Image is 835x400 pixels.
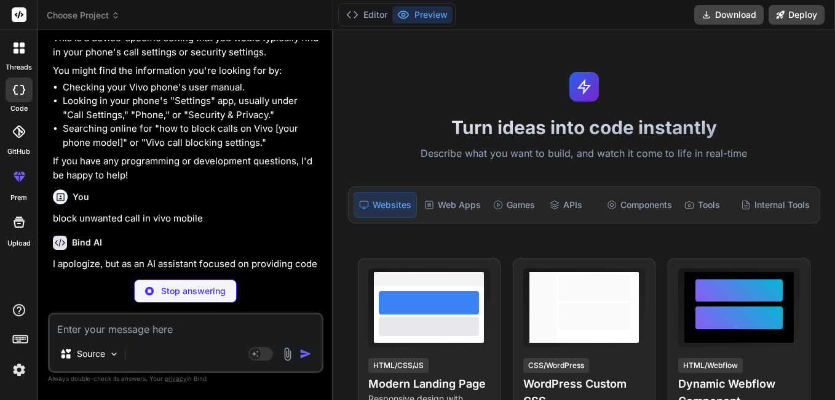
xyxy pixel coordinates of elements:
button: Download [694,5,764,25]
button: Deploy [769,5,825,25]
p: Source [77,348,105,360]
div: Games [488,192,543,218]
label: Upload [7,238,31,249]
div: CSS/WordPress [523,358,589,373]
div: Internal Tools [736,192,815,218]
img: attachment [280,347,295,361]
button: Preview [392,6,453,23]
img: Pick Models [109,349,119,359]
div: APIs [545,192,600,218]
p: I apologize, but as an AI assistant focused on providing code and development-related assistance,... [53,257,321,340]
p: Always double-check its answers. Your in Bind [48,373,323,385]
p: Stop answering [161,285,226,297]
label: prem [10,193,27,203]
img: settings [9,359,30,380]
li: Checking your Vivo phone's user manual. [63,81,321,95]
p: block unwanted call in vivo mobile [53,212,321,226]
li: Looking in your phone's "Settings" app, usually under "Call Settings," "Phone," or "Security & Pr... [63,94,321,122]
h6: Bind AI [72,236,102,249]
label: code [10,103,28,114]
div: Websites [354,192,417,218]
div: Tools [679,192,734,218]
div: HTML/Webflow [678,358,743,373]
li: Searching online for "how to block calls on Vivo [your phone model]" or "Vivo call blocking setti... [63,122,321,150]
div: Web Apps [419,192,486,218]
p: You might find the information you're looking for by: [53,64,321,78]
h4: Modern Landing Page [368,375,490,393]
label: GitHub [7,146,30,157]
button: Editor [341,6,392,23]
span: privacy [165,375,187,382]
label: threads [6,62,32,73]
img: icon [299,348,312,360]
div: HTML/CSS/JS [368,358,429,373]
h6: You [73,191,89,203]
p: If you have any programming or development questions, I'd be happy to help! [53,154,321,182]
span: Choose Project [47,9,120,22]
p: Describe what you want to build, and watch it come to life in real-time [341,146,828,162]
h1: Turn ideas into code instantly [341,116,828,138]
div: Components [602,192,677,218]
